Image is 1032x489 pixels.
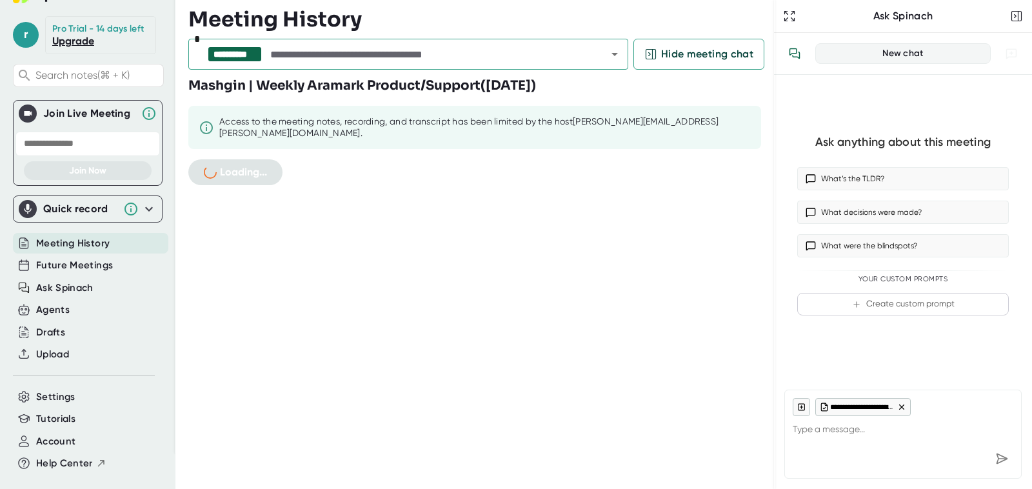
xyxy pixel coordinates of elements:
span: Join Now [69,165,106,176]
div: New chat [824,48,982,59]
button: Join Now [24,161,152,180]
button: Loading... [188,159,283,185]
button: Tutorials [36,412,75,426]
button: What decisions were made? [797,201,1009,224]
button: Settings [36,390,75,404]
button: Account [36,434,75,449]
button: Upload [36,347,69,362]
button: Drafts [36,325,65,340]
div: Quick record [43,203,117,215]
button: Meeting History [36,236,110,251]
a: Upgrade [52,35,94,47]
span: Hide meeting chat [661,46,753,62]
div: Your Custom Prompts [797,275,1009,284]
div: Pro Trial - 14 days left [52,23,144,35]
button: Future Meetings [36,258,113,273]
button: Ask Spinach [36,281,94,295]
img: Join Live Meeting [21,107,34,120]
span: r [13,22,39,48]
button: Hide meeting chat [633,39,764,70]
button: Help Center [36,456,106,471]
button: Expand to Ask Spinach page [780,7,799,25]
button: Create custom prompt [797,293,1009,315]
button: View conversation history [782,41,808,66]
div: Ask anything about this meeting [815,135,991,150]
div: Join Live Meeting [43,107,135,120]
button: What were the blindspots? [797,234,1009,257]
button: Close conversation sidebar [1007,7,1026,25]
div: Join Live MeetingJoin Live Meeting [19,101,157,126]
span: Loading... [204,166,267,178]
button: Open [606,45,624,63]
h3: Mashgin | Weekly Aramark Product/Support ( [DATE] ) [188,76,536,95]
button: What’s the TLDR? [797,167,1009,190]
div: Send message [990,447,1013,470]
span: Search notes (⌘ + K) [35,69,160,81]
span: Help Center [36,456,93,471]
div: Access to the meeting notes, recording, and transcript has been limited by the host [PERSON_NAME]... [219,116,751,139]
div: Quick record [19,196,157,222]
div: Ask Spinach [799,10,1007,23]
h3: Meeting History [188,7,362,32]
button: Agents [36,303,70,317]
